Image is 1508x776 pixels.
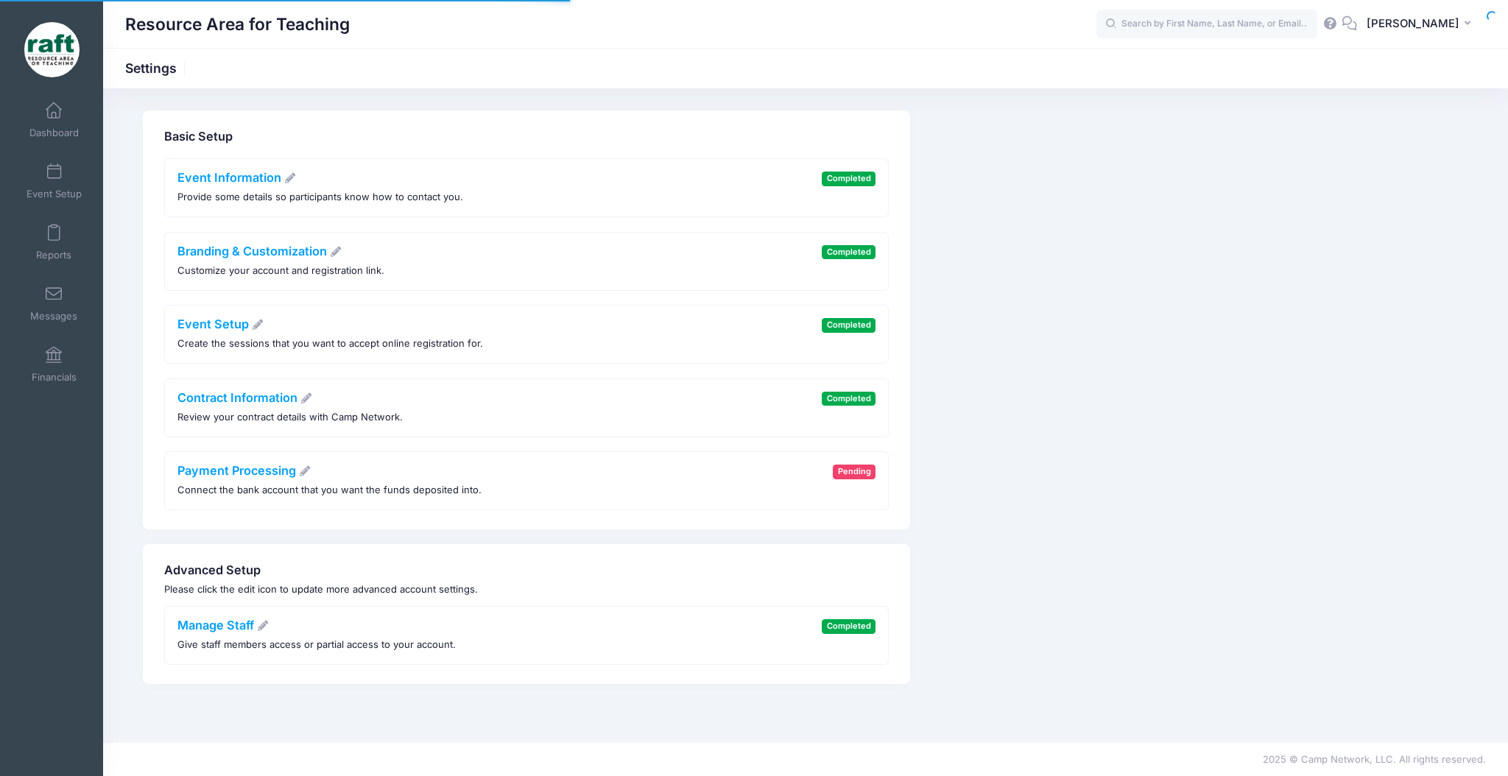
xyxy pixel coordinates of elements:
span: Reports [36,249,71,261]
p: Please click the edit icon to update more advanced account settings. [164,582,888,597]
span: Completed [822,172,875,186]
p: Review your contract details with Camp Network. [177,410,403,425]
h1: Settings [125,60,189,76]
span: [PERSON_NAME] [1367,15,1459,32]
span: Event Setup [27,188,82,200]
img: Resource Area for Teaching [24,22,80,77]
h1: Resource Area for Teaching [125,7,350,41]
a: Financials [19,339,89,390]
a: Dashboard [19,94,89,146]
span: Pending [833,465,875,479]
span: Dashboard [29,127,79,139]
a: Branding & Customization [177,244,342,258]
a: Reports [19,216,89,268]
p: Create the sessions that you want to accept online registration for. [177,336,483,351]
span: 2025 © Camp Network, LLC. All rights reserved. [1263,753,1486,765]
a: Payment Processing [177,463,311,478]
p: Connect the bank account that you want the funds deposited into. [177,483,482,498]
p: Customize your account and registration link. [177,264,384,278]
a: Event Setup [177,317,264,331]
a: Messages [19,278,89,329]
h4: Basic Setup [164,130,888,144]
span: Completed [822,318,875,332]
p: Give staff members access or partial access to your account. [177,638,456,652]
input: Search by First Name, Last Name, or Email... [1096,10,1317,39]
span: Completed [822,392,875,406]
p: Provide some details so participants know how to contact you. [177,190,463,205]
span: Financials [32,371,77,384]
button: [PERSON_NAME] [1357,7,1486,41]
span: Messages [30,310,77,322]
span: Completed [822,245,875,259]
a: Event Information [177,170,297,185]
h4: Advanced Setup [164,563,888,578]
a: Manage Staff [177,618,269,632]
a: Event Setup [19,155,89,207]
span: Completed [822,619,875,633]
a: Contract Information [177,390,313,405]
